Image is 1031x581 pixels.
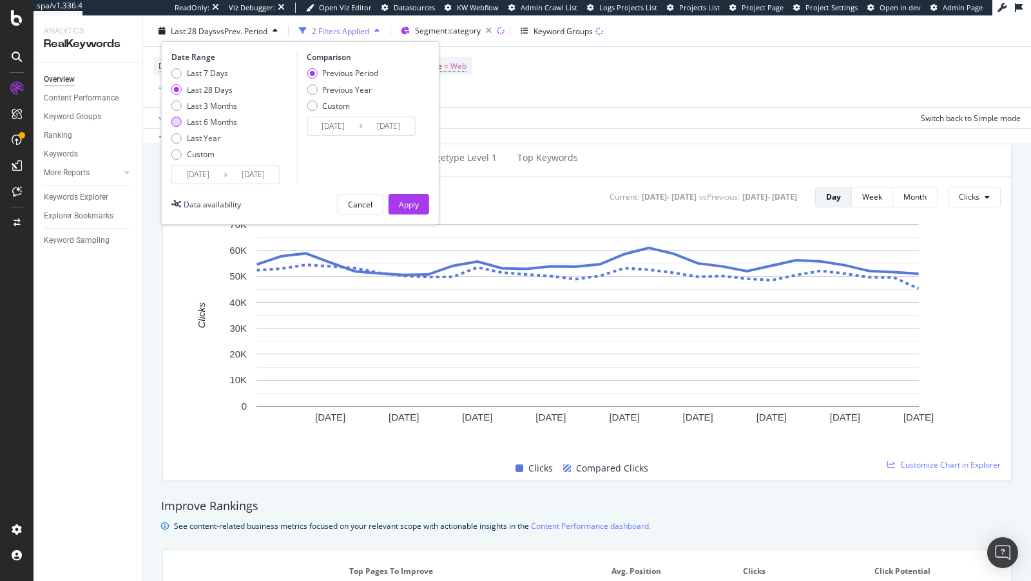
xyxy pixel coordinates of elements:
text: [DATE] [389,411,419,422]
div: RealKeywords [44,37,132,52]
div: Last 7 Days [187,68,228,79]
div: Apply [399,198,419,209]
text: [DATE] [462,411,492,422]
div: Top Keywords [517,151,578,164]
span: Clicks [743,566,861,577]
div: Previous Period [307,68,378,79]
text: 0 [242,400,247,411]
text: 50K [229,271,247,281]
input: End Date [227,166,279,184]
button: Keyword Groups [515,21,608,41]
button: Add Filter [153,81,205,97]
div: Last 28 Days [171,84,237,95]
div: Last 3 Months [171,100,237,111]
div: [DATE] - [DATE] [642,191,697,202]
div: Overview [44,73,75,86]
a: Projects List [667,3,720,13]
a: Admin Page [930,3,983,13]
a: Content Performance dashboard. [531,519,651,533]
a: Datasources [381,3,435,13]
div: Switch back to Simple mode [921,112,1021,123]
a: Keywords [44,148,133,161]
div: See content-related business metrics focused on your relevant scope with actionable insights in the [174,519,651,533]
div: Keywords Explorer [44,191,108,204]
span: Open in dev [880,3,921,12]
input: End Date [363,117,414,135]
button: Week [852,187,893,207]
div: Custom [322,100,350,111]
div: Analytics [44,26,132,37]
div: Last Year [187,133,220,144]
text: 30K [229,323,247,334]
button: Cancel [337,194,383,214]
div: Open Intercom Messenger [987,537,1018,568]
div: Keyword Groups [44,110,101,124]
a: Project Settings [793,3,858,13]
input: Start Date [307,117,359,135]
a: Overview [44,73,133,86]
a: Admin Crawl List [508,3,577,13]
div: Data availability [184,198,241,209]
a: Keyword Groups [44,110,133,124]
text: [DATE] [683,411,713,422]
div: Previous Year [322,84,372,95]
a: Explorer Bookmarks [44,209,133,223]
button: Apply [153,108,191,128]
span: Top pages to improve [349,566,599,577]
a: KW Webflow [445,3,499,13]
span: Admin Page [943,3,983,12]
div: Explorer Bookmarks [44,209,113,223]
svg: A chart. [173,218,1001,446]
div: Top pagetype Level 1 [407,151,497,164]
div: Comparison [307,52,419,62]
span: Web [450,57,467,75]
button: Month [893,187,938,207]
span: vs Prev. Period [217,25,267,36]
div: Keywords [44,148,78,161]
a: Customize Chart in Explorer [887,459,1001,470]
div: Viz Debugger: [229,3,275,13]
div: Week [862,191,882,202]
span: Compared Clicks [576,461,648,476]
text: [DATE] [756,411,787,422]
a: Logs Projects List [587,3,657,13]
div: Keyword Groups [534,25,593,36]
div: Month [903,191,927,202]
text: [DATE] [903,411,934,422]
a: Project Page [729,3,784,13]
div: Custom [171,149,237,160]
a: Open Viz Editor [306,3,372,13]
span: Admin Crawl List [521,3,577,12]
button: Switch back to Simple mode [916,108,1021,128]
div: Previous Year [307,84,378,95]
div: vs Previous : [699,191,740,202]
text: 20K [229,348,247,359]
div: Previous Period [322,68,378,79]
div: Content Performance [44,91,119,105]
div: 2 Filters Applied [312,25,369,36]
span: Device [159,61,183,71]
span: Customize Chart in Explorer [900,459,1001,470]
span: Logs Projects List [599,3,657,12]
text: 60K [229,245,247,256]
div: [DATE] - [DATE] [742,191,797,202]
div: Last Year [171,133,237,144]
span: Open Viz Editor [319,3,372,12]
span: Project Page [742,3,784,12]
button: Segment:category [396,21,497,41]
div: More Reports [44,166,90,180]
span: Avg. Position [612,566,729,577]
span: Datasources [394,3,435,12]
div: Last 28 Days [187,84,233,95]
text: [DATE] [315,411,345,422]
div: Current: [610,191,639,202]
text: Clicks [196,302,207,328]
a: Ranking [44,129,133,142]
button: 2 Filters Applied [294,21,385,41]
div: Date Range [171,52,294,62]
div: info banner [161,519,1013,533]
span: Last 28 Days [171,25,217,36]
span: Segment: category [415,25,481,36]
a: Open in dev [867,3,921,13]
div: ReadOnly: [175,3,209,13]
